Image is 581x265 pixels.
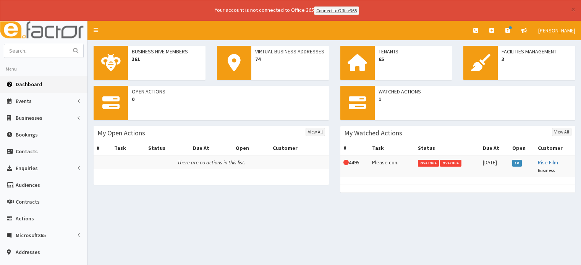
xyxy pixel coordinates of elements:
span: Virtual Business Addresses [255,48,325,55]
span: Actions [16,215,34,222]
th: Open [509,141,535,155]
span: Tenants [379,48,448,55]
th: Customer [535,141,575,155]
span: Facilities Management [502,48,571,55]
td: 4495 [340,155,369,177]
span: 1 [379,95,572,103]
span: Addresses [16,249,40,255]
span: Microsoft365 [16,232,46,239]
th: Open [233,141,270,155]
span: 361 [132,55,202,63]
span: 65 [379,55,448,63]
button: × [571,5,575,13]
a: Rise Film [538,159,558,166]
span: Overdue [440,160,461,167]
span: Dashboard [16,81,42,88]
span: 10 [512,160,522,167]
span: Businesses [16,114,42,121]
i: There are no actions in this list. [177,159,245,166]
th: Due At [190,141,233,155]
span: Contracts [16,198,40,205]
td: [DATE] [480,155,509,177]
span: [PERSON_NAME] [538,27,575,34]
th: Due At [480,141,509,155]
i: This Action is overdue! [343,160,349,165]
h3: My Watched Actions [344,130,402,137]
th: Status [145,141,189,155]
span: Bookings [16,131,38,138]
h3: My Open Actions [97,130,145,137]
span: 0 [132,95,325,103]
span: Audiences [16,181,40,188]
span: 3 [502,55,571,63]
span: 74 [255,55,325,63]
a: [PERSON_NAME] [532,21,581,40]
a: Connect to Office365 [314,6,359,15]
a: View All [306,128,325,136]
th: # [340,141,369,155]
span: Enquiries [16,165,38,172]
th: Status [415,141,480,155]
input: Search... [4,44,68,58]
span: Contacts [16,148,38,155]
a: View All [552,128,571,136]
span: Watched Actions [379,88,572,95]
th: Customer [270,141,329,155]
td: Please con... [369,155,414,177]
span: Overdue [418,160,439,167]
th: Task [111,141,146,155]
th: # [94,141,111,155]
div: Your account is not connected to Office 365 [63,6,510,15]
span: Events [16,98,32,104]
th: Task [369,141,414,155]
span: Open Actions [132,88,325,95]
span: Business Hive Members [132,48,202,55]
small: Business [538,167,555,173]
